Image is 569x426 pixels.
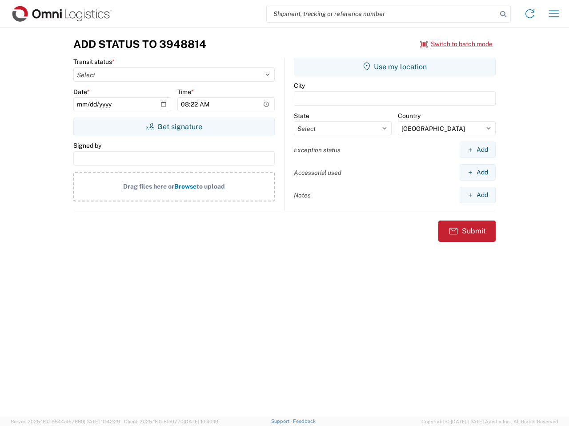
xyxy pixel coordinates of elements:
label: Notes [294,191,311,199]
button: Add [460,164,496,181]
span: Client: 2025.16.0-8fc0770 [124,419,218,424]
label: State [294,112,309,120]
button: Use my location [294,58,496,75]
span: Server: 2025.16.0-9544af67660 [11,419,120,424]
a: Feedback [293,418,316,424]
button: Submit [438,221,496,242]
span: [DATE] 10:42:29 [84,419,120,424]
label: City [294,82,305,90]
span: Browse [174,183,196,190]
button: Add [460,187,496,203]
label: Country [398,112,421,120]
a: Support [271,418,293,424]
label: Exception status [294,146,341,154]
input: Shipment, tracking or reference number [267,5,497,22]
button: Switch to batch mode [420,37,493,51]
span: [DATE] 10:40:19 [184,419,218,424]
span: Copyright © [DATE]-[DATE] Agistix Inc., All Rights Reserved [421,418,558,426]
button: Add [460,142,496,158]
label: Signed by [73,142,101,150]
button: Get signature [73,118,275,135]
label: Date [73,88,90,96]
h3: Add Status to 3948814 [73,38,206,51]
label: Transit status [73,58,115,66]
span: to upload [196,183,225,190]
label: Accessorial used [294,169,341,177]
label: Time [177,88,194,96]
span: Drag files here or [123,183,174,190]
